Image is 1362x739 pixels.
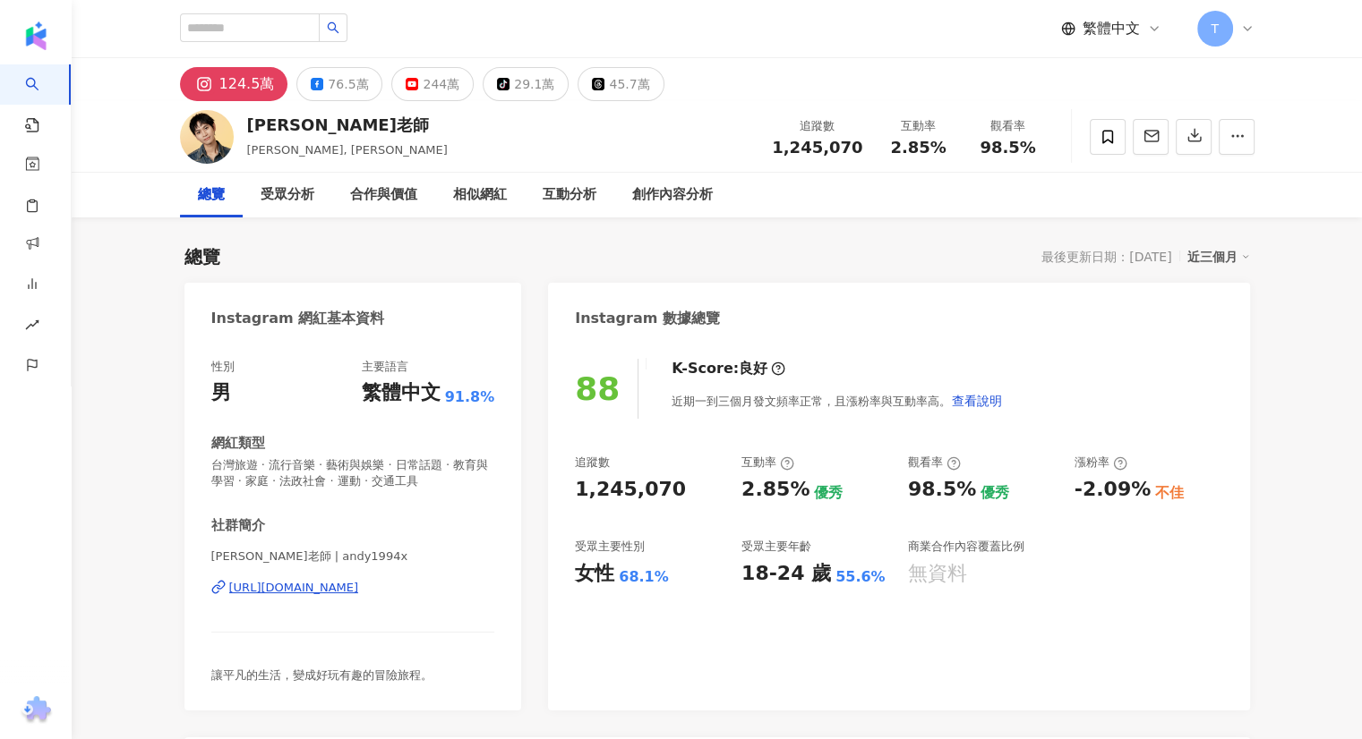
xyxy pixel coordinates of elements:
img: chrome extension [19,696,54,725]
div: 98.5% [908,476,976,504]
div: 主要語言 [362,359,408,375]
div: 無資料 [908,560,967,588]
div: 相似網紅 [453,184,507,206]
div: 45.7萬 [609,72,649,97]
div: 互動率 [885,117,953,135]
button: 查看說明 [951,383,1003,419]
span: [PERSON_NAME]老師 | andy1994x [211,548,495,565]
div: 244萬 [423,72,459,97]
span: 台灣旅遊 · 流行音樂 · 藝術與娛樂 · 日常話題 · 教育與學習 · 家庭 · 法政社會 · 運動 · 交通工具 [211,457,495,489]
button: 124.5萬 [180,67,288,101]
div: 男 [211,379,231,407]
div: 社群簡介 [211,516,265,535]
div: [URL][DOMAIN_NAME] [229,580,359,596]
div: 性別 [211,359,235,375]
div: 76.5萬 [328,72,368,97]
span: search [327,21,339,34]
div: 觀看率 [908,454,961,471]
div: 網紅類型 [211,434,265,453]
div: 總覽 [198,184,225,206]
div: 1,245,070 [575,476,686,504]
button: 45.7萬 [578,67,664,101]
span: 98.5% [980,139,1035,157]
span: 繁體中文 [1083,19,1140,38]
div: 2.85% [741,476,809,504]
div: 優秀 [981,483,1009,503]
div: 近三個月 [1187,245,1250,268]
div: 55.6% [835,567,886,587]
div: 良好 [739,359,767,378]
span: rise [25,307,39,347]
div: 繁體中文 [362,379,441,407]
img: logo icon [21,21,50,50]
div: 追蹤數 [575,454,610,471]
div: 68.1% [619,567,669,587]
button: 29.1萬 [483,67,569,101]
div: 追蹤數 [772,117,862,135]
div: 124.5萬 [219,72,275,97]
div: 29.1萬 [514,72,554,97]
span: 91.8% [445,387,495,407]
div: K-Score : [672,359,785,378]
div: 商業合作內容覆蓋比例 [908,539,1024,555]
div: 合作與價值 [350,184,417,206]
div: 總覽 [184,244,220,269]
div: 創作內容分析 [632,184,713,206]
div: 互動率 [741,454,794,471]
span: 查看說明 [952,394,1002,408]
div: 互動分析 [543,184,596,206]
div: [PERSON_NAME]老師 [247,114,448,136]
div: 受眾主要性別 [575,539,645,555]
div: 漲粉率 [1075,454,1127,471]
button: 244萬 [391,67,474,101]
span: 2.85% [890,139,946,157]
a: [URL][DOMAIN_NAME] [211,580,495,596]
div: 受眾主要年齡 [741,539,811,555]
div: Instagram 數據總覽 [575,309,720,328]
div: 優秀 [814,483,843,503]
button: 76.5萬 [296,67,382,101]
div: 不佳 [1155,483,1184,503]
div: 受眾分析 [261,184,314,206]
div: 觀看率 [974,117,1042,135]
span: 讓平凡的生活，變成好玩有趣的冒險旅程。 [211,668,433,682]
div: 女性 [575,560,614,588]
div: 88 [575,370,620,407]
span: [PERSON_NAME], [PERSON_NAME] [247,143,448,157]
span: 1,245,070 [772,138,862,157]
div: Instagram 網紅基本資料 [211,309,385,328]
div: 近期一到三個月發文頻率正常，且漲粉率與互動率高。 [672,383,1003,419]
div: 最後更新日期：[DATE] [1041,250,1171,264]
div: -2.09% [1075,476,1151,504]
span: T [1211,19,1219,38]
div: 18-24 歲 [741,560,831,588]
img: KOL Avatar [180,110,234,164]
a: search [25,64,61,134]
